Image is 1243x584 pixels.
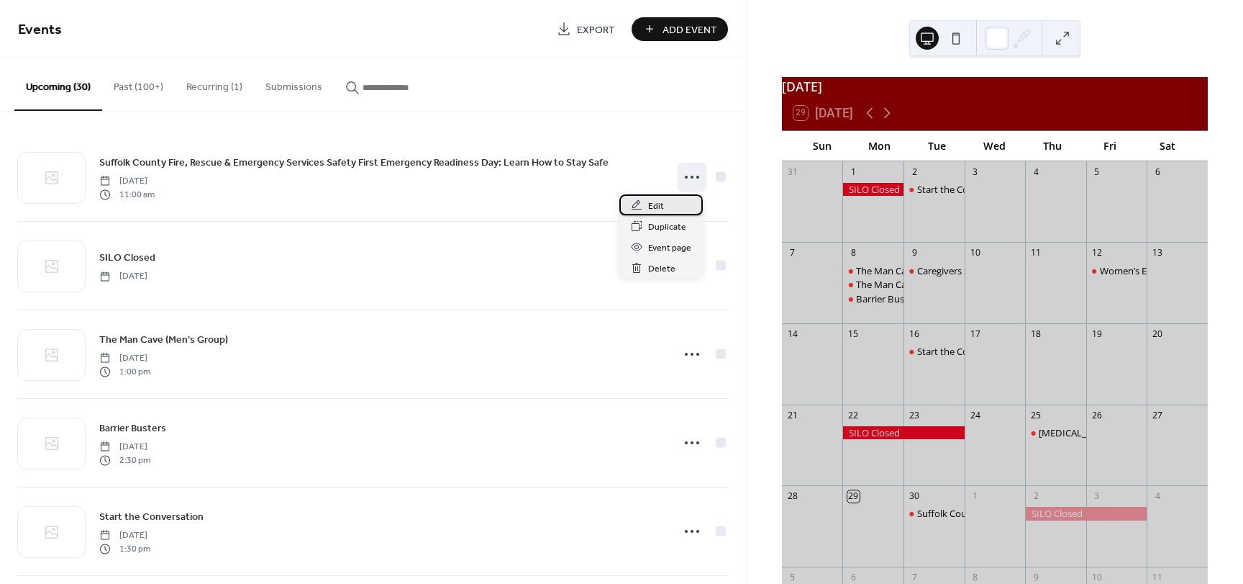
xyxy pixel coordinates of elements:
div: Barrier Busters [856,292,921,305]
div: 11 [1030,247,1042,259]
div: 25 [1030,409,1042,421]
div: Sat [1139,131,1196,161]
div: 22 [847,409,860,421]
span: 1:30 pm [99,542,150,555]
div: SILO Closed [842,426,964,439]
div: Thu [1024,131,1081,161]
div: 7 [909,571,921,583]
span: [DATE] [99,441,150,454]
div: 10 [1091,571,1103,583]
div: 3 [969,166,981,178]
div: Start the Conversation [903,345,965,358]
span: [DATE] [99,352,150,365]
span: 11:00 am [99,188,155,201]
div: The Man Cave (Men's Group) [856,264,980,277]
div: Mon [851,131,909,161]
div: Suffolk County Fire, Rescue & Emergency Services Safety First Emergency Readiness Day: Learn How ... [903,507,965,520]
div: Fri [1081,131,1139,161]
span: [DATE] [99,270,147,283]
button: Upcoming (30) [14,58,102,111]
div: 4 [1030,166,1042,178]
div: 4 [1152,490,1164,503]
div: 2 [1030,490,1042,503]
a: The Man Cave (Men's Group) [99,331,228,348]
div: 21 [786,409,798,421]
div: 27 [1152,409,1164,421]
span: Barrier Busters [99,421,166,436]
div: 5 [786,571,798,583]
span: Suffolk County Fire, Rescue & Emergency Services Safety First Emergency Readiness Day: Learn How ... [99,156,609,171]
div: 9 [1030,571,1042,583]
div: Start the Conversation [917,345,1014,358]
div: 28 [786,490,798,503]
span: [DATE] [99,529,150,542]
div: 20 [1152,328,1164,341]
span: 1:00 pm [99,365,150,378]
span: SILO Closed [99,251,155,266]
div: 3 [1091,490,1103,503]
a: Suffolk County Fire, Rescue & Emergency Services Safety First Emergency Readiness Day: Learn How ... [99,154,609,171]
div: SILO Closed [842,183,903,196]
div: 18 [1030,328,1042,341]
div: 26 [1091,409,1103,421]
div: Tue [909,131,966,161]
div: 8 [847,247,860,259]
div: 7 [786,247,798,259]
span: Event page [648,241,691,256]
div: Caregivers Support Group [903,264,965,277]
div: The Man Cave (Men's Group) [842,278,903,291]
div: 13 [1152,247,1164,259]
div: 1 [847,166,860,178]
div: 29 [847,490,860,503]
div: 16 [909,328,921,341]
div: SILO Closed [1025,507,1147,520]
span: Add Event [663,22,717,37]
div: The Man Cave (Men's Group) [856,278,980,291]
div: 12 [1091,247,1103,259]
div: Caregivers Support Group [917,264,1029,277]
button: Submissions [254,58,334,109]
div: Sun [793,131,851,161]
div: [MEDICAL_DATA] Group (in-person) [1039,426,1192,439]
div: 1 [969,490,981,503]
div: The Man Cave (Men's Group) [842,264,903,277]
span: Start the Conversation [99,510,204,525]
div: 5 [1091,166,1103,178]
div: Peer Support Group (in-person) [1025,426,1086,439]
div: 14 [786,328,798,341]
span: Edit [648,199,664,214]
div: [DATE] [782,77,1208,96]
span: Delete [648,261,675,277]
div: 24 [969,409,981,421]
button: Past (100+) [102,58,175,109]
div: 6 [847,571,860,583]
button: Add Event [632,17,728,41]
div: Women’s Empowerment Gathering (virtual) [1086,264,1147,277]
a: Start the Conversation [99,508,204,525]
span: Export [577,22,615,37]
div: Wed [966,131,1024,161]
div: 23 [909,409,921,421]
a: Export [546,17,626,41]
a: Barrier Busters [99,420,166,436]
div: 2 [909,166,921,178]
div: 31 [786,166,798,178]
span: Duplicate [648,220,686,235]
span: 2:30 pm [99,454,150,467]
div: 11 [1152,571,1164,583]
div: Barrier Busters [842,292,903,305]
div: 9 [909,247,921,259]
div: 30 [909,490,921,503]
button: Recurring (1) [175,58,254,109]
span: [DATE] [99,175,155,188]
a: SILO Closed [99,249,155,266]
span: The Man Cave (Men's Group) [99,333,228,348]
div: Start the Conversation -Virtual [917,183,1047,196]
span: Events [18,16,62,44]
div: 19 [1091,328,1103,341]
div: 15 [847,328,860,341]
div: 10 [969,247,981,259]
div: Start the Conversation -Virtual [903,183,965,196]
div: 17 [969,328,981,341]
